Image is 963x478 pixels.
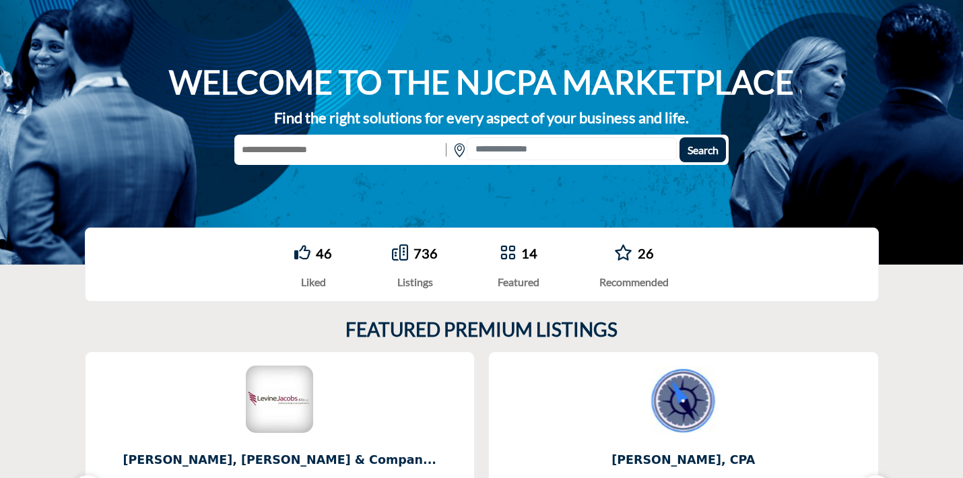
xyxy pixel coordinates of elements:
[392,274,438,290] div: Listings
[489,442,878,478] a: [PERSON_NAME], CPA
[638,245,654,261] a: 26
[509,451,858,469] span: [PERSON_NAME], CPA
[614,244,632,263] a: Go to Recommended
[169,61,794,103] h1: WELCOME TO THE NJCPA MARKETPLACE
[498,274,539,290] div: Featured
[294,274,332,290] div: Liked
[106,451,455,469] span: [PERSON_NAME], [PERSON_NAME] & Compan...
[274,108,689,127] strong: Find the right solutions for every aspect of your business and life.
[442,137,450,162] img: Rectangle%203585.svg
[509,442,858,478] b: Joseph J. Gormley, CPA
[679,137,726,162] button: Search
[413,245,438,261] a: 736
[599,274,669,290] div: Recommended
[521,245,537,261] a: 14
[688,143,719,156] span: Search
[316,245,332,261] a: 46
[500,244,516,263] a: Go to Featured
[294,244,310,261] i: Go to Liked
[246,366,313,433] img: Levine, Jacobs & Company, LLC
[86,442,475,478] a: [PERSON_NAME], [PERSON_NAME] & Compan...
[650,366,717,433] img: Joseph J. Gormley, CPA
[345,318,618,341] h2: FEATURED PREMIUM LISTINGS
[106,442,455,478] b: Levine, Jacobs & Company, LLC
